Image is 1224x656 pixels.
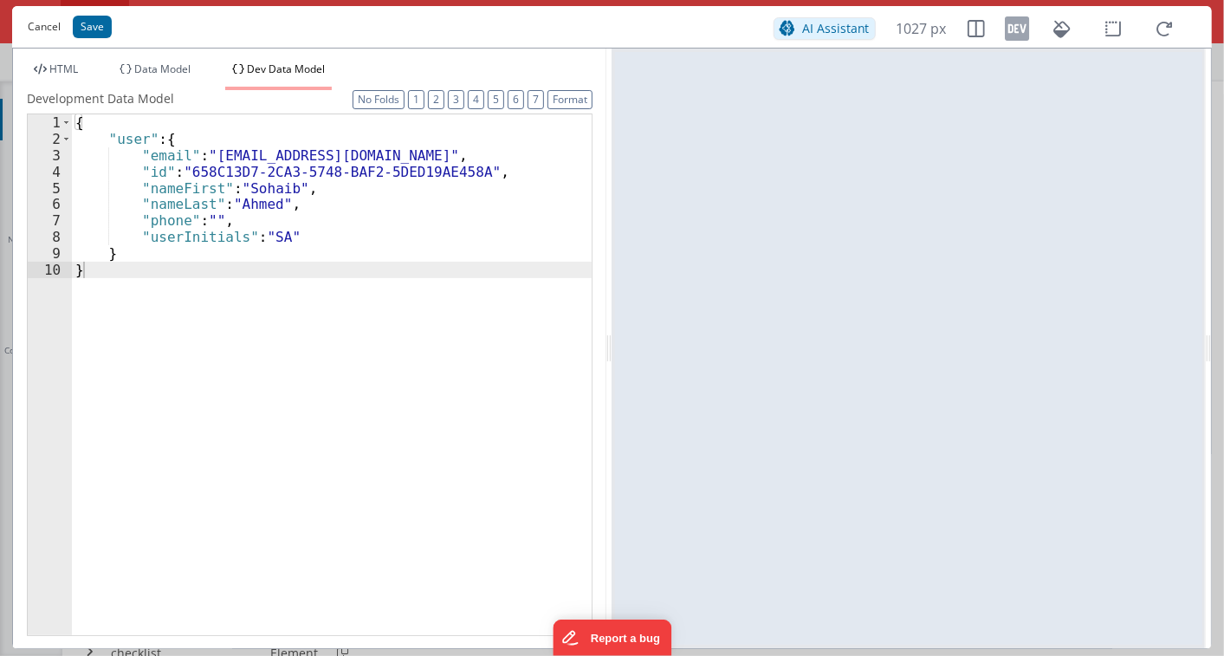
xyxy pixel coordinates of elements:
[428,90,444,109] button: 2
[73,16,112,38] button: Save
[28,245,72,262] div: 9
[28,212,72,229] div: 7
[508,90,524,109] button: 6
[468,90,484,109] button: 4
[408,90,424,109] button: 1
[488,90,504,109] button: 5
[134,62,191,76] span: Data Model
[528,90,544,109] button: 7
[353,90,405,109] button: No Folds
[28,131,72,147] div: 2
[27,90,174,107] span: Development Data Model
[448,90,464,109] button: 3
[553,620,671,656] iframe: Marker.io feedback button
[49,62,78,76] span: HTML
[28,180,72,197] div: 5
[28,147,72,164] div: 3
[774,17,876,40] button: AI Assistant
[28,114,72,131] div: 1
[28,262,72,278] div: 10
[547,90,593,109] button: Format
[28,196,72,212] div: 6
[28,164,72,180] div: 4
[247,62,325,76] span: Dev Data Model
[897,18,947,39] span: 1027 px
[28,229,72,245] div: 8
[19,15,69,39] button: Cancel
[802,20,870,36] span: AI Assistant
